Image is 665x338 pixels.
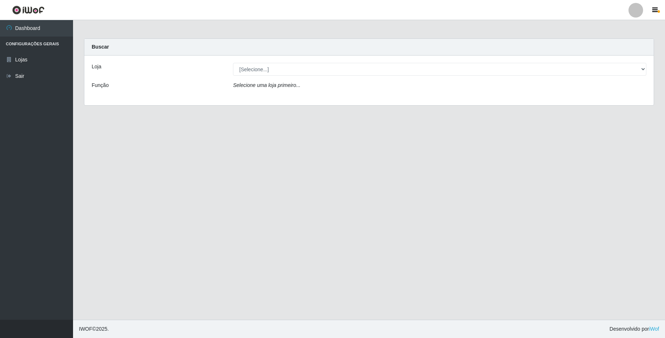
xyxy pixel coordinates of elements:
label: Loja [92,63,101,71]
label: Função [92,81,109,89]
a: iWof [649,326,659,332]
span: Desenvolvido por [609,325,659,333]
span: © 2025 . [79,325,109,333]
span: IWOF [79,326,92,332]
i: Selecione uma loja primeiro... [233,82,300,88]
img: CoreUI Logo [12,5,45,15]
strong: Buscar [92,44,109,50]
